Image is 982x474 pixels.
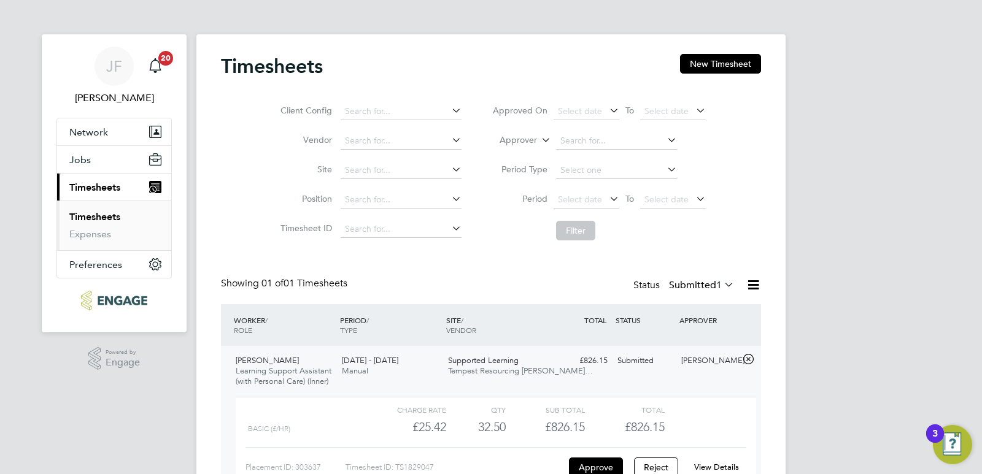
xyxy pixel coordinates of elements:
span: 1 [716,279,722,291]
span: 01 Timesheets [261,277,347,289]
div: Status [633,277,736,294]
span: To [622,191,638,207]
span: 20 [158,51,173,66]
div: £826.15 [549,351,613,371]
span: Preferences [69,259,122,270]
a: Powered byEngage [88,347,141,370]
div: QTY [446,402,506,417]
label: Period Type [492,164,547,175]
div: Showing [221,277,350,290]
input: Search for... [341,221,462,238]
div: PERIOD [337,309,443,341]
span: Timesheets [69,182,120,193]
span: [DATE] - [DATE] [342,355,398,365]
label: Site [277,164,332,175]
span: Network [69,126,108,138]
span: 01 of [261,277,284,289]
img: ncclondon-logo-retina.png [81,291,147,310]
label: Approver [482,134,537,147]
span: Select date [558,194,602,205]
button: Open Resource Center, 3 new notifications [933,425,972,464]
a: View Details [694,462,739,472]
input: Search for... [341,191,462,208]
span: Jobs [69,154,91,166]
a: Expenses [69,228,111,240]
div: Submitted [613,351,676,371]
button: Jobs [57,146,171,173]
span: TYPE [340,325,357,335]
label: Timesheet ID [277,223,332,234]
div: APPROVER [676,309,740,331]
div: Total [585,402,664,417]
span: / [461,315,463,325]
span: £826.15 [625,419,665,434]
span: To [622,102,638,118]
div: £25.42 [367,417,446,437]
div: Sub Total [506,402,585,417]
div: SITE [443,309,549,341]
div: Timesheets [57,201,171,250]
span: Select date [644,105,689,117]
span: Manual [342,365,368,376]
button: Timesheets [57,174,171,201]
label: Client Config [277,105,332,116]
div: 32.50 [446,417,506,437]
button: New Timesheet [680,54,761,74]
span: VENDOR [446,325,476,335]
div: [PERSON_NAME] [676,351,740,371]
span: Supported Learning [448,355,519,365]
span: [PERSON_NAME] [236,355,299,365]
div: WORKER [231,309,337,341]
div: STATUS [613,309,676,331]
span: Select date [558,105,602,117]
button: Preferences [57,251,171,278]
span: Basic (£/HR) [248,424,290,433]
label: Position [277,193,332,204]
span: Select date [644,194,689,205]
span: Powered by [106,347,140,357]
a: Timesheets [69,211,120,223]
span: TOTAL [584,315,606,325]
span: ROLE [234,325,252,335]
a: 20 [143,47,168,86]
span: Learning Support Assistant (with Personal Care) (Inner) [236,365,331,386]
nav: Main navigation [42,34,187,332]
span: Tempest Resourcing [PERSON_NAME]… [448,365,593,376]
button: Filter [556,221,595,240]
span: JF [106,58,122,74]
input: Search for... [341,162,462,179]
h2: Timesheets [221,54,323,78]
button: Network [57,118,171,145]
input: Search for... [341,132,462,150]
label: Submitted [669,279,734,291]
a: JF[PERSON_NAME] [56,47,172,105]
span: Engage [106,357,140,368]
div: 3 [932,434,938,449]
a: Go to home page [56,291,172,310]
label: Approved On [492,105,547,116]
label: Period [492,193,547,204]
label: Vendor [277,134,332,145]
input: Search for... [341,103,462,120]
div: Charge rate [367,402,446,417]
span: Jennet Foster [56,91,172,105]
div: £826.15 [506,417,585,437]
span: / [265,315,268,325]
input: Select one [556,162,677,179]
input: Search for... [556,132,677,150]
span: / [366,315,369,325]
